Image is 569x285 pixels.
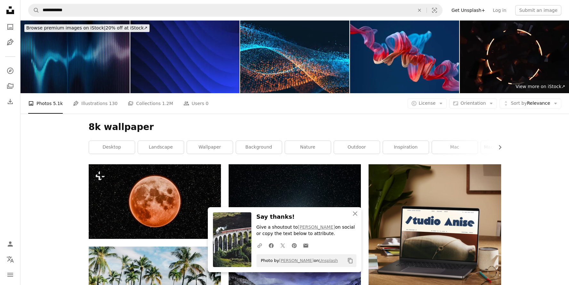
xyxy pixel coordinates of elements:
[412,4,427,16] button: Clear
[4,95,17,108] a: Download History
[298,224,335,230] a: [PERSON_NAME]
[334,141,380,154] a: outdoor
[236,141,282,154] a: background
[277,239,289,252] a: Share on Twitter
[512,80,569,93] a: View more on iStock↗
[256,224,356,237] p: Give a shoutout to on social or copy the text below to attribute.
[489,5,510,15] a: Log in
[289,239,300,252] a: Share on Pinterest
[383,141,429,154] a: inspiration
[109,100,118,107] span: 130
[229,164,361,253] img: silhouette of off-road car
[183,93,209,114] a: Users 0
[279,258,314,263] a: [PERSON_NAME]
[89,199,221,204] a: A full moon is seen in the night sky
[4,268,17,281] button: Menu
[427,4,442,16] button: Visual search
[20,20,153,36] a: Browse premium images on iStock|20% off at iStock↗
[256,212,356,222] h3: Say thanks!
[128,93,173,114] a: Collections 1.2M
[20,20,130,93] img: Sound wave
[432,141,478,154] a: mac
[138,141,184,154] a: landscape
[4,253,17,266] button: Language
[285,141,331,154] a: nature
[319,258,338,263] a: Unsplash
[449,98,497,109] button: Orientation
[419,101,436,106] span: License
[460,20,569,93] img: Cracks in a dark material with flying fragments and a glowing circle in the center background for...
[258,256,338,266] span: Photo by on
[240,20,349,93] img: Colorful background
[460,101,486,106] span: Orientation
[515,5,561,15] button: Submit an image
[130,20,240,93] img: Abstract black-blue gradient lines: Thick flowing plastic stripes in a digitally animated 2D grap...
[26,25,148,30] span: 20% off at iStock ↗
[494,141,501,154] button: scroll list to the right
[206,100,208,107] span: 0
[511,100,550,107] span: Relevance
[28,4,39,16] button: Search Unsplash
[89,141,135,154] a: desktop
[4,20,17,33] a: Photos
[350,20,459,93] img: colorful wavy object
[345,255,356,266] button: Copy to clipboard
[4,80,17,93] a: Collections
[516,84,565,89] span: View more on iStock ↗
[162,100,173,107] span: 1.2M
[26,25,105,30] span: Browse premium images on iStock |
[408,98,447,109] button: License
[500,98,561,109] button: Sort byRelevance
[28,4,443,17] form: Find visuals sitewide
[448,5,489,15] a: Get Unsplash+
[187,141,233,154] a: wallpaper
[229,206,361,211] a: silhouette of off-road car
[73,93,118,114] a: Illustrations 130
[4,238,17,250] a: Log in / Sign up
[89,121,501,133] h1: 8k wallpaper
[265,239,277,252] a: Share on Facebook
[481,141,527,154] a: macbook wallpaper
[300,239,312,252] a: Share over email
[4,36,17,49] a: Illustrations
[511,101,527,106] span: Sort by
[89,164,221,239] img: A full moon is seen in the night sky
[4,64,17,77] a: Explore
